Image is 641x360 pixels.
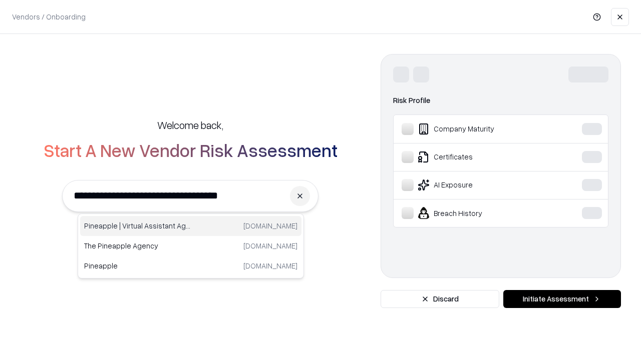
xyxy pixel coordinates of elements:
button: Initiate Assessment [503,290,621,308]
div: AI Exposure [402,179,551,191]
p: The Pineapple Agency [84,240,191,251]
h5: Welcome back, [157,118,223,132]
div: Breach History [402,207,551,219]
p: Vendors / Onboarding [12,11,86,22]
div: Certificates [402,151,551,163]
button: Discard [381,290,499,308]
p: Pineapple | Virtual Assistant Agency [84,220,191,231]
p: [DOMAIN_NAME] [243,240,297,251]
div: Company Maturity [402,123,551,135]
div: Suggestions [78,213,304,278]
div: Risk Profile [393,94,608,106]
p: [DOMAIN_NAME] [243,260,297,271]
p: Pineapple [84,260,191,271]
p: [DOMAIN_NAME] [243,220,297,231]
h2: Start A New Vendor Risk Assessment [44,140,338,160]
